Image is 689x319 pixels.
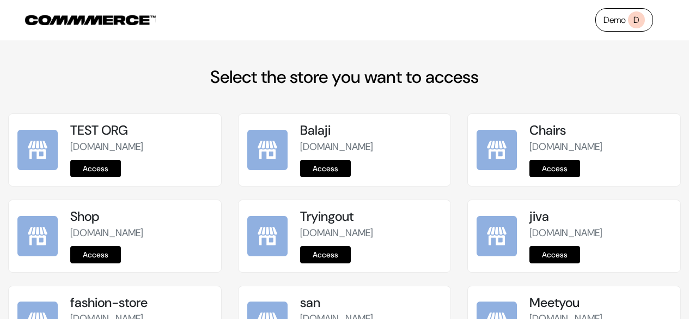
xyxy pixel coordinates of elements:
[70,226,212,240] p: [DOMAIN_NAME]
[529,295,672,311] h5: Meetyou
[247,130,288,170] img: Balaji
[70,123,212,139] h5: TEST ORG
[477,130,517,170] img: Chairs
[529,246,580,263] a: Access
[17,130,58,170] img: TEST ORG
[25,15,156,25] img: COMMMERCE
[529,140,672,154] p: [DOMAIN_NAME]
[70,209,212,225] h5: Shop
[17,216,58,256] img: Shop
[8,67,681,87] h2: Select the store you want to access
[70,160,121,177] a: Access
[300,246,351,263] a: Access
[628,11,645,28] span: D
[247,216,288,256] img: Tryingout
[300,123,442,139] h5: Balaji
[300,209,442,225] h5: Tryingout
[529,226,672,240] p: [DOMAIN_NAME]
[300,226,442,240] p: [DOMAIN_NAME]
[70,246,121,263] a: Access
[595,8,653,32] a: DemoD
[300,295,442,311] h5: san
[300,140,442,154] p: [DOMAIN_NAME]
[70,140,212,154] p: [DOMAIN_NAME]
[529,160,580,177] a: Access
[529,123,672,139] h5: Chairs
[300,160,351,177] a: Access
[529,209,672,225] h5: jiva
[70,295,212,311] h5: fashion-store
[477,216,517,256] img: jiva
